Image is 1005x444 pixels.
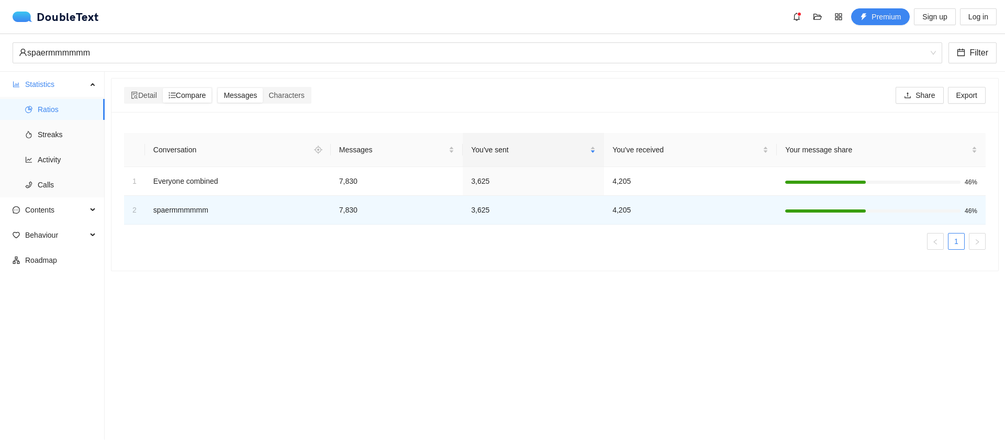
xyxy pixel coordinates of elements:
button: Sign up [914,8,955,25]
a: 1 [948,234,964,249]
span: Log in [968,11,988,23]
span: Activity [38,149,96,170]
span: line-chart [25,156,32,163]
td: 7,830 [331,196,463,225]
a: logoDoubleText [13,12,99,22]
span: 46% [965,179,977,185]
button: uploadShare [896,87,943,104]
span: ordered-list [169,92,176,99]
button: calendarFilter [948,42,997,63]
td: 4,205 [604,196,777,225]
span: Messages [224,91,257,99]
span: You've received [612,144,761,156]
span: Compare [169,91,206,99]
span: Share [915,90,935,101]
button: left [927,233,944,250]
div: Conversation [151,141,308,158]
span: apartment [13,257,20,264]
span: Contents [25,199,87,220]
span: phone [25,181,32,188]
span: thunderbolt [860,13,867,21]
span: spaermmmmmm [19,43,936,63]
td: spaermmmmmm [145,196,331,225]
th: Messages [331,133,463,167]
div: spaermmmmmm [19,43,926,63]
span: Your message share [785,144,969,156]
td: 3,625 [463,196,604,225]
span: fire [25,131,32,138]
span: Detail [131,91,157,99]
img: logo [13,12,37,22]
button: Log in [960,8,997,25]
button: thunderboltPremium [851,8,910,25]
td: 4,205 [604,167,777,196]
span: Roadmap [25,250,96,271]
span: Filter [969,46,988,59]
span: message [13,206,20,214]
span: Streaks [38,124,96,145]
td: Everyone combined [145,167,331,196]
span: aim [310,146,326,154]
span: bell [789,13,805,21]
span: folder-open [810,13,825,21]
span: upload [904,92,911,100]
span: Statistics [25,74,87,95]
button: right [969,233,986,250]
span: right [974,239,980,245]
span: You've sent [471,144,588,156]
li: Next Page [969,233,986,250]
span: Premium [872,11,901,23]
span: Characters [269,91,304,99]
div: DoubleText [13,12,99,22]
th: Your message share [777,133,986,167]
button: folder-open [809,8,826,25]
span: pie-chart [25,106,32,113]
span: appstore [831,13,846,21]
span: Export [956,90,977,101]
span: calendar [957,48,965,58]
td: 7,830 [331,167,463,196]
span: file-search [131,92,138,99]
button: Export [948,87,986,104]
span: 46% [965,208,977,214]
span: Ratios [38,99,96,120]
span: left [932,239,939,245]
button: aim [310,141,327,158]
li: Previous Page [927,233,944,250]
span: Behaviour [25,225,87,246]
div: 2 [132,204,137,216]
span: Messages [339,144,447,156]
button: appstore [830,8,847,25]
th: You've received [604,133,777,167]
span: Sign up [922,11,947,23]
li: 1 [948,233,965,250]
div: 1 [132,175,137,187]
span: user [19,48,27,57]
span: Calls [38,174,96,195]
td: 3,625 [463,167,604,196]
span: bar-chart [13,81,20,88]
button: bell [788,8,805,25]
span: heart [13,231,20,239]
